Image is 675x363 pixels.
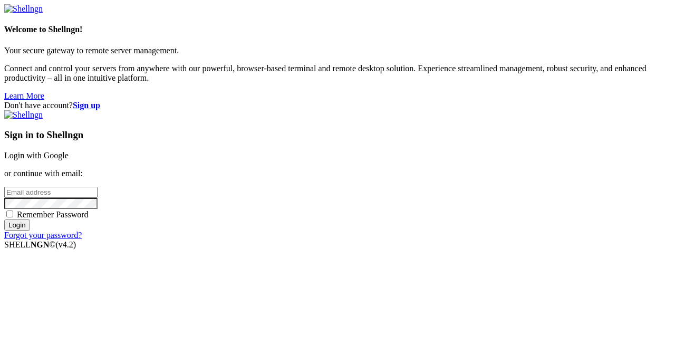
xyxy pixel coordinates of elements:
h3: Sign in to Shellngn [4,129,671,141]
a: Login with Google [4,151,69,160]
a: Forgot your password? [4,231,82,240]
a: Learn More [4,91,44,100]
input: Login [4,219,30,231]
h4: Welcome to Shellngn! [4,25,671,34]
p: Connect and control your servers from anywhere with our powerful, browser-based terminal and remo... [4,64,671,83]
b: NGN [31,240,50,249]
div: Don't have account? [4,101,671,110]
span: Remember Password [17,210,89,219]
p: or continue with email: [4,169,671,178]
a: Sign up [73,101,100,110]
img: Shellngn [4,110,43,120]
span: SHELL © [4,240,76,249]
input: Remember Password [6,211,13,217]
span: 4.2.0 [56,240,76,249]
input: Email address [4,187,98,198]
p: Your secure gateway to remote server management. [4,46,671,55]
img: Shellngn [4,4,43,14]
